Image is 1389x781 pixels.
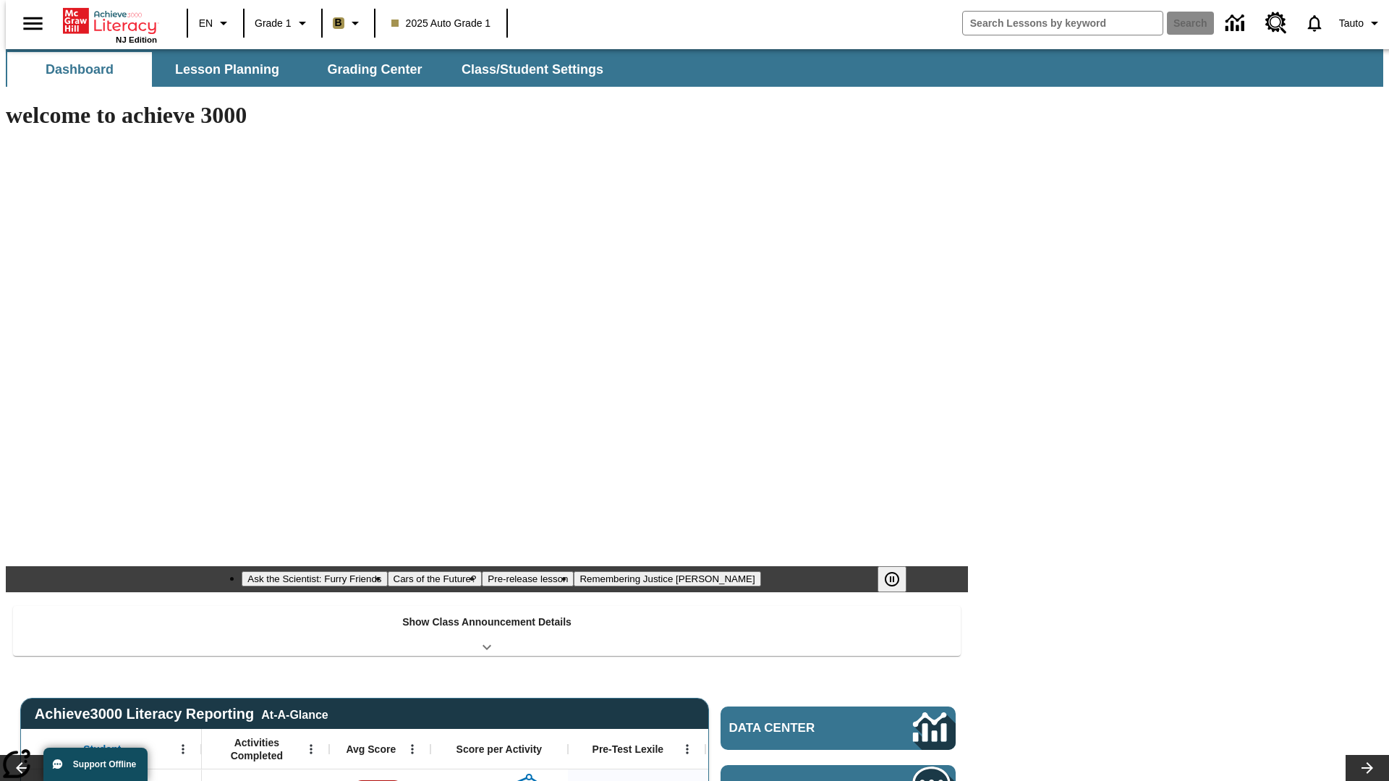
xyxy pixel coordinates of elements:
span: Grading Center [327,61,422,78]
span: Score per Activity [456,743,543,756]
div: SubNavbar [6,52,616,87]
div: Pause [878,566,921,592]
button: Open Menu [300,738,322,760]
button: Support Offline [43,748,148,781]
span: Tauto [1339,16,1364,31]
a: Data Center [1217,4,1257,43]
button: Dashboard [7,52,152,87]
button: Slide 1 Ask the Scientist: Furry Friends [242,571,387,586]
button: Lesson carousel, Next [1346,755,1389,781]
span: Student [83,743,121,756]
span: Grade 1 [255,16,292,31]
button: Slide 3 Pre-release lesson [482,571,574,586]
span: B [335,14,342,32]
button: Open side menu [12,2,54,45]
span: Pre-Test Lexile [592,743,664,756]
h1: welcome to achieve 3000 [6,102,968,129]
button: Class/Student Settings [450,52,615,87]
button: Language: EN, Select a language [192,10,239,36]
div: At-A-Glance [261,706,328,722]
span: Dashboard [46,61,114,78]
button: Grade: Grade 1, Select a grade [249,10,317,36]
div: SubNavbar [6,49,1383,87]
button: Slide 2 Cars of the Future? [388,571,483,586]
a: Home [63,7,157,35]
span: Class/Student Settings [462,61,603,78]
button: Open Menu [402,738,423,760]
span: Lesson Planning [175,61,279,78]
span: 2025 Auto Grade 1 [391,16,491,31]
button: Boost Class color is light brown. Change class color [327,10,370,36]
button: Grading Center [302,52,447,87]
span: NJ Edition [116,35,157,44]
button: Profile/Settings [1333,10,1389,36]
span: Data Center [729,721,865,735]
p: Show Class Announcement Details [402,615,572,630]
button: Pause [878,566,906,592]
span: Support Offline [73,759,136,769]
a: Resource Center, Will open in new tab [1257,4,1296,43]
span: Achieve3000 Literacy Reporting [35,706,328,722]
a: Data Center [721,707,956,750]
div: Home [63,5,157,44]
input: search field [963,12,1163,35]
button: Lesson Planning [155,52,300,87]
span: Avg Score [346,743,396,756]
span: EN [199,16,213,31]
div: Show Class Announcement Details [13,606,961,656]
button: Open Menu [676,738,698,760]
button: Slide 4 Remembering Justice O'Connor [574,571,760,586]
button: Open Menu [172,738,194,760]
a: Notifications [1296,4,1333,42]
span: Activities Completed [209,736,305,762]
